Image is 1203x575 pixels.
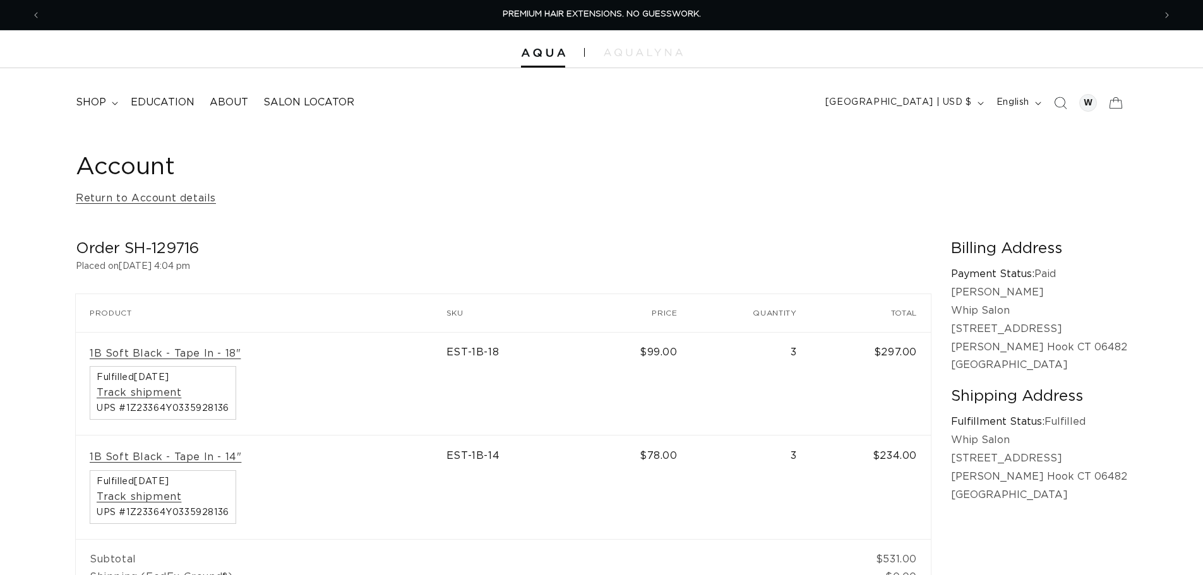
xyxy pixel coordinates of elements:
[123,88,202,117] a: Education
[22,3,50,27] button: Previous announcement
[97,386,181,400] a: Track shipment
[951,413,1127,431] p: Fulfilled
[97,404,229,413] span: UPS #1Z23364Y0335928136
[825,96,972,109] span: [GEOGRAPHIC_DATA] | USD $
[951,265,1127,283] p: Paid
[989,91,1046,115] button: English
[503,10,701,18] span: PREMIUM HAIR EXTENSIONS. NO GUESSWORK.
[119,262,190,271] time: [DATE] 4:04 pm
[691,294,811,332] th: Quantity
[811,332,931,436] td: $297.00
[951,417,1044,427] strong: Fulfillment Status:
[1153,3,1181,27] button: Next announcement
[951,269,1034,279] strong: Payment Status:
[97,373,229,382] span: Fulfilled
[76,539,811,568] td: Subtotal
[951,431,1127,504] p: Whip Salon [STREET_ADDRESS] [PERSON_NAME] Hook CT 06482 [GEOGRAPHIC_DATA]
[131,96,195,109] span: Education
[811,539,931,568] td: $531.00
[811,294,931,332] th: Total
[521,49,565,57] img: Aqua Hair Extensions
[691,332,811,436] td: 3
[68,88,123,117] summary: shop
[446,436,585,539] td: EST-1B-14
[997,96,1029,109] span: English
[76,152,1127,183] h1: Account
[90,347,241,360] a: 1B Soft Black - Tape In - 18"
[691,436,811,539] td: 3
[951,239,1127,259] h2: Billing Address
[134,373,169,382] time: [DATE]
[604,49,683,56] img: aqualyna.com
[263,96,354,109] span: Salon Locator
[951,283,1127,374] p: [PERSON_NAME] Whip Salon [STREET_ADDRESS] [PERSON_NAME] Hook CT 06482 [GEOGRAPHIC_DATA]
[210,96,248,109] span: About
[76,294,446,332] th: Product
[640,347,678,357] span: $99.00
[818,91,989,115] button: [GEOGRAPHIC_DATA] | USD $
[202,88,256,117] a: About
[76,239,931,259] h2: Order SH-129716
[97,508,229,517] span: UPS #1Z23364Y0335928136
[640,451,678,461] span: $78.00
[1046,89,1074,117] summary: Search
[585,294,691,332] th: Price
[76,189,216,208] a: Return to Account details
[951,387,1127,406] h2: Shipping Address
[90,451,241,464] a: 1B Soft Black - Tape In - 14"
[446,332,585,436] td: EST-1B-18
[76,259,931,275] p: Placed on
[134,477,169,486] time: [DATE]
[256,88,362,117] a: Salon Locator
[97,477,229,486] span: Fulfilled
[76,96,106,109] span: shop
[446,294,585,332] th: SKU
[811,436,931,539] td: $234.00
[97,490,181,504] a: Track shipment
